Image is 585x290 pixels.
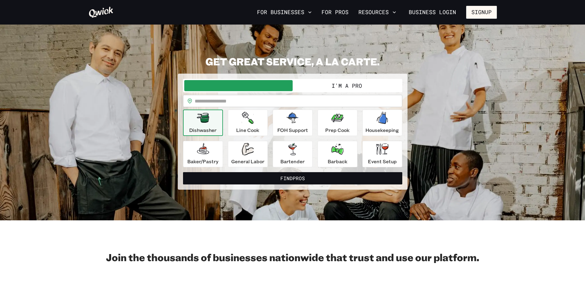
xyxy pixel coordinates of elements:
[231,158,264,165] p: General Labor
[273,141,313,167] button: Bartender
[178,55,408,68] h2: GET GREAT SERVICE, A LA CARTE.
[183,172,402,184] button: FindPros
[189,126,216,134] p: Dishwasher
[273,110,313,136] button: FOH Support
[365,126,399,134] p: Housekeeping
[325,126,349,134] p: Prep Cook
[183,141,223,167] button: Baker/Pastry
[236,126,259,134] p: Line Cook
[318,141,357,167] button: Barback
[183,110,223,136] button: Dishwasher
[404,6,461,19] a: Business Login
[228,110,268,136] button: Line Cook
[228,141,268,167] button: General Labor
[362,141,402,167] button: Event Setup
[184,80,293,91] button: I'm a Business
[319,7,351,17] a: For Pros
[187,158,218,165] p: Baker/Pastry
[318,110,357,136] button: Prep Cook
[368,158,397,165] p: Event Setup
[356,7,399,17] button: Resources
[88,251,497,263] h2: Join the thousands of businesses nationwide that trust and use our platform.
[255,7,314,17] button: For Businesses
[280,158,305,165] p: Bartender
[362,110,402,136] button: Housekeeping
[328,158,347,165] p: Barback
[277,126,308,134] p: FOH Support
[466,6,497,19] button: Signup
[293,80,401,91] button: I'm a Pro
